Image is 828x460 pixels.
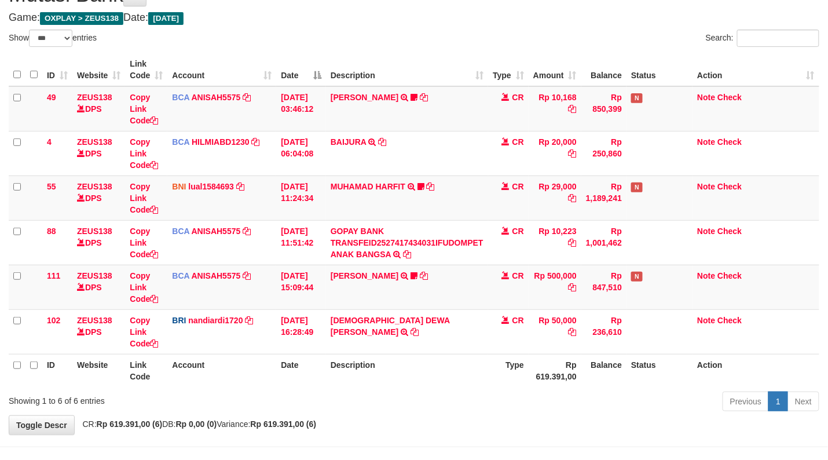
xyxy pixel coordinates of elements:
[529,86,581,132] td: Rp 10,168
[125,53,167,86] th: Link Code: activate to sort column ascending
[276,265,326,309] td: [DATE] 15:09:44
[488,354,529,387] th: Type
[29,30,72,47] select: Showentries
[529,265,581,309] td: Rp 500,000
[787,392,819,411] a: Next
[569,238,577,247] a: Copy Rp 10,223 to clipboard
[581,176,627,220] td: Rp 1,189,241
[47,137,52,147] span: 4
[569,327,577,337] a: Copy Rp 50,000 to clipboard
[72,131,125,176] td: DPS
[697,316,715,325] a: Note
[40,12,123,25] span: OXPLAY > ZEUS138
[172,316,186,325] span: BRI
[72,265,125,309] td: DPS
[512,271,524,280] span: CR
[172,271,189,280] span: BCA
[72,220,125,265] td: DPS
[717,227,742,236] a: Check
[276,354,326,387] th: Date
[693,354,819,387] th: Action
[246,316,254,325] a: Copy nandiardi1720 to clipboard
[326,354,488,387] th: Description
[42,354,72,387] th: ID
[276,176,326,220] td: [DATE] 11:24:34
[581,309,627,354] td: Rp 236,610
[97,419,163,429] strong: Rp 619.391,00 (6)
[768,392,788,411] a: 1
[77,271,112,280] a: ZEUS138
[125,354,167,387] th: Link Code
[581,354,627,387] th: Balance
[42,53,72,86] th: ID: activate to sort column ascending
[47,316,60,325] span: 102
[529,131,581,176] td: Rp 20,000
[72,86,125,132] td: DPS
[9,415,75,435] a: Toggle Descr
[243,227,251,236] a: Copy ANISAH5575 to clipboard
[697,182,715,191] a: Note
[411,327,419,337] a: Copy WISNU DEWA LUM to clipboard
[188,316,243,325] a: nandiardi1720
[167,53,276,86] th: Account: activate to sort column ascending
[47,271,60,280] span: 111
[403,250,411,259] a: Copy GOPAY BANK TRANSFEID2527417434031IFUDOMPET ANAK BANGSA to clipboard
[47,93,56,102] span: 49
[512,182,524,191] span: CR
[77,419,317,429] span: CR: DB: Variance:
[581,131,627,176] td: Rp 250,860
[717,271,742,280] a: Check
[331,137,367,147] a: BAIJURA
[192,227,241,236] a: ANISAH5575
[9,390,336,407] div: Showing 1 to 6 of 6 entries
[693,53,819,86] th: Action: activate to sort column ascending
[326,53,488,86] th: Description: activate to sort column ascending
[167,354,276,387] th: Account
[276,86,326,132] td: [DATE] 03:46:12
[627,354,693,387] th: Status
[77,316,112,325] a: ZEUS138
[420,93,428,102] a: Copy INA PAUJANAH to clipboard
[512,137,524,147] span: CR
[529,220,581,265] td: Rp 10,223
[717,137,742,147] a: Check
[631,93,643,103] span: Has Note
[9,12,819,24] h4: Game: Date:
[72,354,125,387] th: Website
[276,53,326,86] th: Date: activate to sort column descending
[569,149,577,158] a: Copy Rp 20,000 to clipboard
[276,220,326,265] td: [DATE] 11:51:42
[331,227,483,259] a: GOPAY BANK TRANSFEID2527417434031IFUDOMPET ANAK BANGSA
[569,283,577,292] a: Copy Rp 500,000 to clipboard
[47,227,56,236] span: 88
[697,227,715,236] a: Note
[77,182,112,191] a: ZEUS138
[172,93,189,102] span: BCA
[569,194,577,203] a: Copy Rp 29,000 to clipboard
[130,227,158,259] a: Copy Link Code
[130,316,158,348] a: Copy Link Code
[172,137,189,147] span: BCA
[251,419,317,429] strong: Rp 619.391,00 (6)
[331,271,398,280] a: [PERSON_NAME]
[192,271,241,280] a: ANISAH5575
[581,86,627,132] td: Rp 850,399
[331,316,450,337] a: [DEMOGRAPHIC_DATA] DEWA [PERSON_NAME]
[243,271,251,280] a: Copy ANISAH5575 to clipboard
[9,30,97,47] label: Show entries
[188,182,234,191] a: lual1584693
[192,137,250,147] a: HILMIABD1230
[176,419,217,429] strong: Rp 0,00 (0)
[77,227,112,236] a: ZEUS138
[697,271,715,280] a: Note
[627,53,693,86] th: Status
[148,12,184,25] span: [DATE]
[420,271,428,280] a: Copy KAREN ADELIN MARTH to clipboard
[236,182,244,191] a: Copy lual1584693 to clipboard
[172,227,189,236] span: BCA
[569,104,577,114] a: Copy Rp 10,168 to clipboard
[72,176,125,220] td: DPS
[130,137,158,170] a: Copy Link Code
[276,309,326,354] td: [DATE] 16:28:49
[723,392,769,411] a: Previous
